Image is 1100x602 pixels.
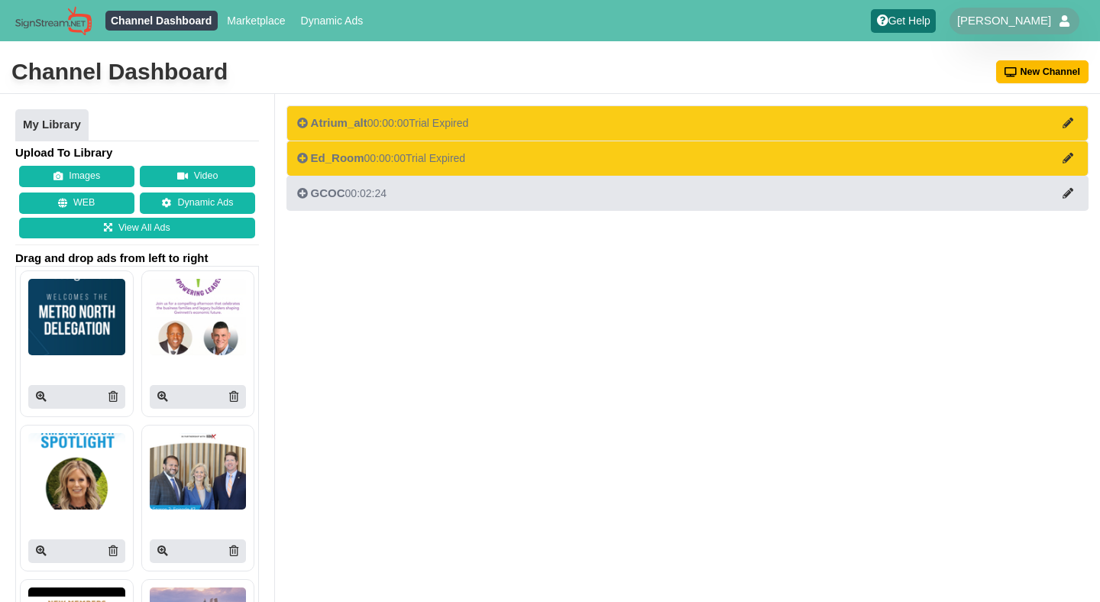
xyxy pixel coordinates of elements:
a: Dynamic Ads [295,11,369,31]
div: 00:00:00 [297,115,469,131]
button: GCOC00:02:24 [286,176,1089,211]
span: GCOC [311,186,345,199]
a: View All Ads [19,218,255,239]
a: My Library [15,109,89,141]
button: Ed_Room00:00:00Trial Expired [286,141,1089,176]
span: [PERSON_NAME] [957,13,1051,28]
span: Trial Expired [409,117,468,129]
img: P250x250 image processing20250905 996236 1m5yy1w [150,433,247,510]
a: Dynamic Ads [140,193,255,214]
img: P250x250 image processing20250908 996236 vcst9o [28,433,125,510]
span: Drag and drop ads from left to right [15,251,259,266]
a: Marketplace [222,11,291,31]
button: WEB [19,193,134,214]
div: 00:02:24 [297,186,387,201]
button: Atrium_alt00:00:00Trial Expired [286,105,1089,141]
a: Get Help [871,9,936,33]
a: Channel Dashboard [105,11,218,31]
span: Trial Expired [406,152,465,164]
img: Sign Stream.NET [15,6,92,36]
button: New Channel [996,60,1089,83]
h4: Upload To Library [15,145,259,160]
img: P250x250 image processing20250908 996236 1w0lz5u [150,279,247,355]
div: 00:00:00 [297,150,465,166]
span: Ed_Room [311,151,364,164]
div: Channel Dashboard [11,57,228,87]
span: Atrium_alt [311,116,367,129]
img: P250x250 image processing20250908 996236 t81omi [28,279,125,355]
button: Images [19,166,134,187]
button: Video [140,166,255,187]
